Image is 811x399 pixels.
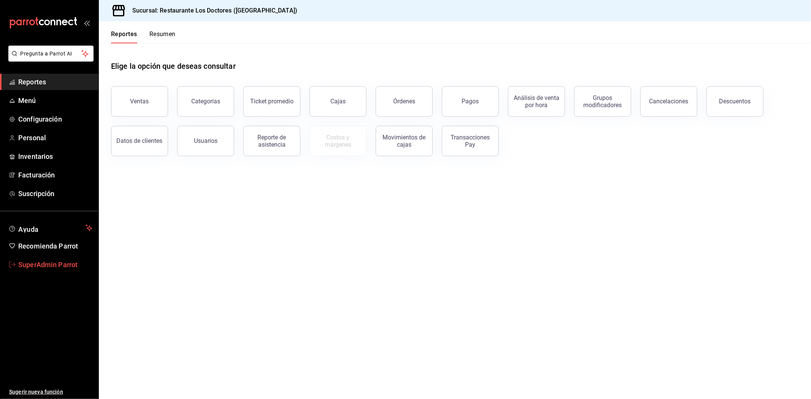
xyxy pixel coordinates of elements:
[9,388,92,396] span: Sugerir nueva función
[574,86,631,117] button: Grupos modificadores
[18,188,92,199] span: Suscripción
[191,98,220,105] div: Categorías
[513,94,560,109] div: Análisis de venta por hora
[18,170,92,180] span: Facturación
[111,30,137,43] button: Reportes
[309,86,367,117] a: Cajas
[18,133,92,143] span: Personal
[21,50,82,58] span: Pregunta a Parrot AI
[309,126,367,156] button: Contrata inventarios para ver este reporte
[177,86,234,117] button: Categorías
[18,77,92,87] span: Reportes
[442,126,499,156] button: Transacciones Pay
[18,114,92,124] span: Configuración
[18,260,92,270] span: SuperAdmin Parrot
[462,98,479,105] div: Pagos
[149,30,176,43] button: Resumen
[508,86,565,117] button: Análisis de venta por hora
[111,126,168,156] button: Datos de clientes
[243,86,300,117] button: Ticket promedio
[649,98,689,105] div: Cancelaciones
[130,98,149,105] div: Ventas
[393,98,415,105] div: Órdenes
[18,95,92,106] span: Menú
[381,134,428,148] div: Movimientos de cajas
[248,134,295,148] div: Reporte de asistencia
[442,86,499,117] button: Pagos
[111,60,236,72] h1: Elige la opción que deseas consultar
[18,241,92,251] span: Recomienda Parrot
[579,94,626,109] div: Grupos modificadores
[314,134,362,148] div: Costos y márgenes
[330,97,346,106] div: Cajas
[177,126,234,156] button: Usuarios
[376,126,433,156] button: Movimientos de cajas
[719,98,751,105] div: Descuentos
[243,126,300,156] button: Reporte de asistencia
[126,6,297,15] h3: Sucursal: Restaurante Los Doctores ([GEOGRAPHIC_DATA])
[117,137,163,144] div: Datos de clientes
[376,86,433,117] button: Órdenes
[18,151,92,161] span: Inventarios
[111,30,176,43] div: navigation tabs
[111,86,168,117] button: Ventas
[194,137,217,144] div: Usuarios
[250,98,294,105] div: Ticket promedio
[640,86,697,117] button: Cancelaciones
[18,223,83,233] span: Ayuda
[8,46,94,62] button: Pregunta a Parrot AI
[5,55,94,63] a: Pregunta a Parrot AI
[84,20,90,26] button: open_drawer_menu
[447,134,494,148] div: Transacciones Pay
[706,86,763,117] button: Descuentos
